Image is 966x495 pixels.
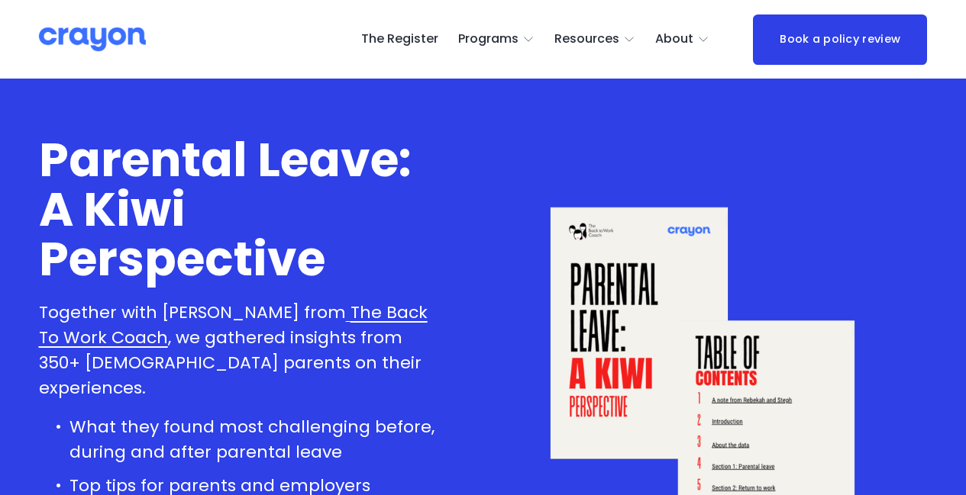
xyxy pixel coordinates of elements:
a: folder dropdown [554,27,636,52]
p: What they found most challenging before, during and after parental leave [69,414,441,464]
img: Crayon [39,26,146,53]
span: Programs [458,28,519,50]
span: About [655,28,693,50]
a: Book a policy review [753,14,927,65]
span: Resources [554,28,619,50]
a: The Back To Work Coach [39,301,428,349]
a: folder dropdown [458,27,535,52]
p: Together with [PERSON_NAME] from , we gathered insights from 350+ [DEMOGRAPHIC_DATA] parents on t... [39,300,441,400]
h1: Parental Leave: A Kiwi Perspective [39,135,441,284]
a: folder dropdown [655,27,710,52]
a: The Register [361,27,438,52]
